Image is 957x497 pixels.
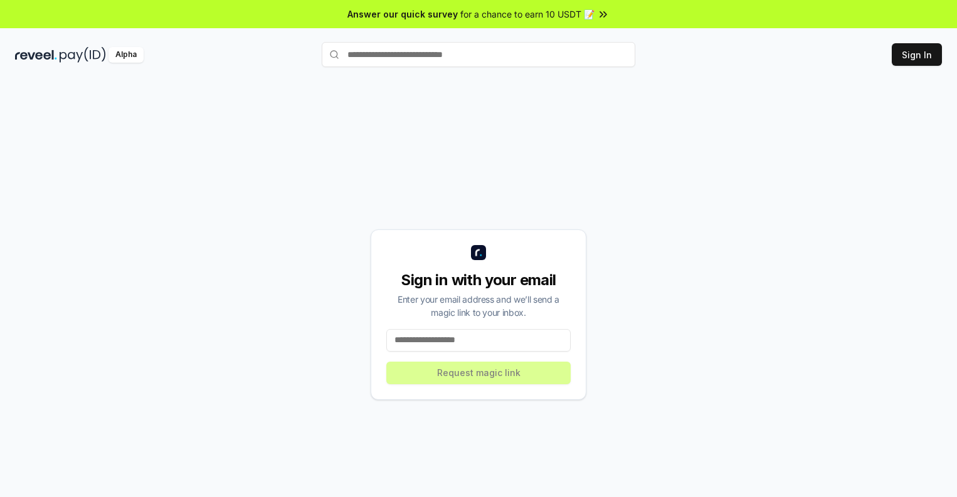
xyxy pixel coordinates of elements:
[460,8,595,21] span: for a chance to earn 10 USDT 📝
[386,293,571,319] div: Enter your email address and we’ll send a magic link to your inbox.
[15,47,57,63] img: reveel_dark
[347,8,458,21] span: Answer our quick survey
[108,47,144,63] div: Alpha
[386,270,571,290] div: Sign in with your email
[892,43,942,66] button: Sign In
[60,47,106,63] img: pay_id
[471,245,486,260] img: logo_small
